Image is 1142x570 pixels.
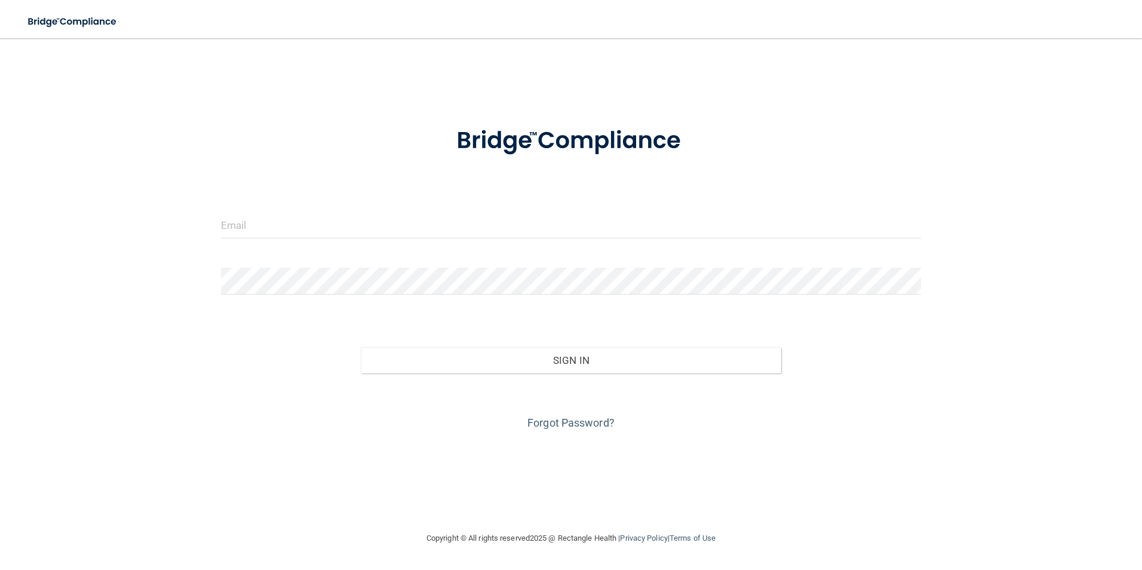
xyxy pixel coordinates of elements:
[432,110,710,172] img: bridge_compliance_login_screen.278c3ca4.svg
[18,10,128,34] img: bridge_compliance_login_screen.278c3ca4.svg
[670,534,716,543] a: Terms of Use
[361,347,781,373] button: Sign In
[221,212,922,238] input: Email
[527,416,615,429] a: Forgot Password?
[353,519,789,557] div: Copyright © All rights reserved 2025 @ Rectangle Health | |
[620,534,667,543] a: Privacy Policy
